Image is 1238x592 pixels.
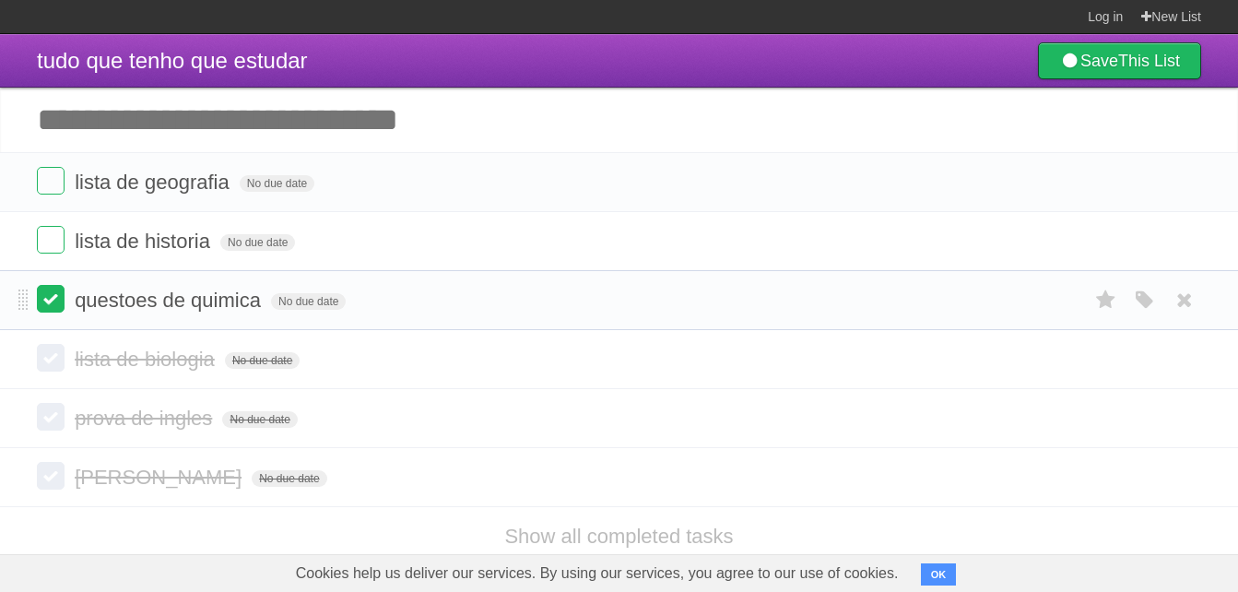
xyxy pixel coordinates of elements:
[271,293,346,310] span: No due date
[504,525,733,548] a: Show all completed tasks
[37,462,65,490] label: Done
[37,167,65,195] label: Done
[75,230,215,253] span: lista de historia
[37,285,65,313] label: Done
[75,407,217,430] span: prova de ingles
[37,344,65,372] label: Done
[225,352,300,369] span: No due date
[222,411,297,428] span: No due date
[1118,52,1180,70] b: This List
[252,470,326,487] span: No due date
[75,171,234,194] span: lista de geografia
[220,234,295,251] span: No due date
[240,175,314,192] span: No due date
[37,403,65,431] label: Done
[1038,42,1201,79] a: SaveThis List
[921,563,957,586] button: OK
[37,48,308,73] span: tudo que tenho que estudar
[75,348,219,371] span: lista de biologia
[1089,285,1124,315] label: Star task
[37,226,65,254] label: Done
[75,289,265,312] span: questoes de quimica
[277,555,917,592] span: Cookies help us deliver our services. By using our services, you agree to our use of cookies.
[75,466,246,489] span: [PERSON_NAME]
